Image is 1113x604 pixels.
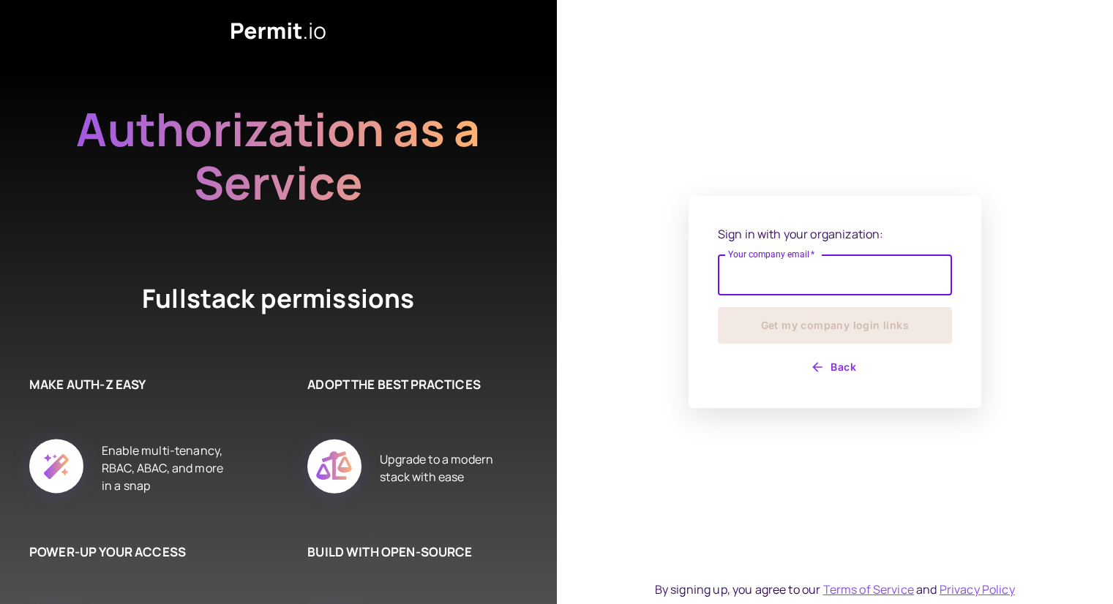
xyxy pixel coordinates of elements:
[102,423,234,513] div: Enable multi-tenancy, RBAC, ABAC, and more in a snap
[728,248,815,260] label: Your company email
[718,307,952,344] button: Get my company login links
[940,581,1015,597] a: Privacy Policy
[718,225,952,243] p: Sign in with your organization:
[29,102,527,209] h2: Authorization as a Service
[655,581,1015,598] div: By signing up, you agree to our and
[307,375,512,394] h6: ADOPT THE BEST PRACTICES
[307,543,512,562] h6: BUILD WITH OPEN-SOURCE
[823,581,914,597] a: Terms of Service
[380,423,512,513] div: Upgrade to a modern stack with ease
[29,543,234,562] h6: POWER-UP YOUR ACCESS
[718,355,952,379] button: Back
[29,375,234,394] h6: MAKE AUTH-Z EASY
[88,281,468,317] h4: Fullstack permissions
